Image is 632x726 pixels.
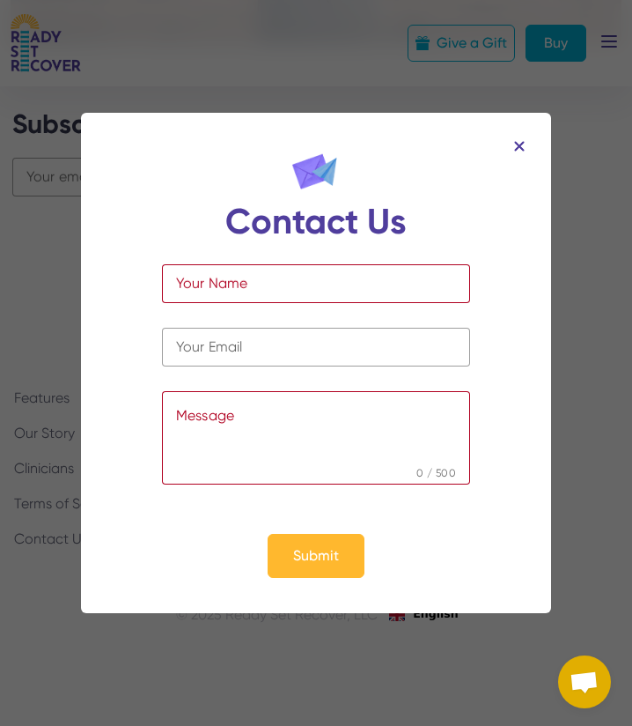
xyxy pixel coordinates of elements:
[558,656,611,708] div: Open chat
[402,467,470,485] span: 0 / 500
[268,534,364,578] div: Submit
[514,141,525,152] img: Close icn
[291,152,341,190] img: 01 icon da15 2
[225,204,407,240] div: Contact Us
